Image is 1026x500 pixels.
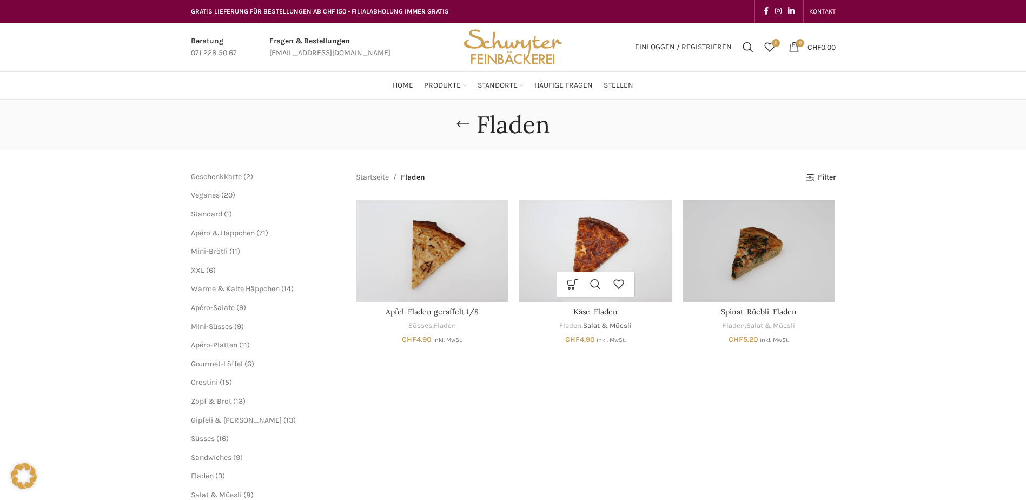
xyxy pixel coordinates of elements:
span: Fladen [401,172,425,183]
span: 3 [218,471,222,481]
a: Mini-Brötli [191,247,228,256]
a: Spinat-Rüebli-Fladen [721,307,797,317]
span: 0 [796,39,804,47]
span: CHF [729,335,743,344]
span: Geschenkkarte [191,172,242,181]
a: Warme & Kalte Häppchen [191,284,280,293]
span: CHF [402,335,416,344]
a: KONTAKT [809,1,836,22]
a: Süsses [191,434,215,443]
a: Fladen [191,471,214,481]
a: Home [393,75,413,96]
a: Einloggen / Registrieren [630,36,737,58]
div: Main navigation [186,75,841,96]
a: Häufige Fragen [534,75,593,96]
a: Apéro & Häppchen [191,228,255,238]
span: Stellen [604,81,633,91]
span: 9 [239,303,243,312]
nav: Breadcrumb [356,172,425,183]
a: Suchen [737,36,759,58]
a: Käse-Fladen [519,200,672,301]
span: Produkte [424,81,461,91]
span: Zopf & Brot [191,397,231,406]
a: Startseite [356,172,389,183]
a: Go back [449,114,476,135]
div: , [683,321,835,331]
span: 8 [246,490,251,499]
a: Veganes [191,190,220,200]
a: Salat & Müesli [583,321,632,331]
span: KONTAKT [809,8,836,15]
a: Stellen [604,75,633,96]
a: 0 [759,36,780,58]
span: Home [393,81,413,91]
h1: Fladen [476,110,550,139]
div: , [356,321,508,331]
a: Linkedin social link [785,4,798,19]
span: Apéro-Salate [191,303,235,312]
span: Einloggen / Registrieren [635,43,732,51]
span: 0 [772,39,780,47]
a: Apéro-Platten [191,340,237,350]
a: Salat & Müesli [746,321,795,331]
a: Produkte [424,75,467,96]
small: inkl. MwSt. [433,337,462,344]
a: Mini-Süsses [191,322,233,331]
a: Gourmet-Löffel [191,359,243,369]
img: Bäckerei Schwyter [460,23,566,71]
bdi: 0.00 [807,42,836,51]
a: Site logo [460,42,566,51]
a: Sandwiches [191,453,231,462]
span: 13 [286,416,293,425]
a: Fladen [434,321,456,331]
a: Spinat-Rüebli-Fladen [683,200,835,301]
span: 9 [236,453,240,462]
a: Fladen [723,321,745,331]
span: GRATIS LIEFERUNG FÜR BESTELLUNGEN AB CHF 150 - FILIALABHOLUNG IMMER GRATIS [191,8,449,15]
span: 11 [232,247,237,256]
span: Standorte [478,81,518,91]
a: Apfel-Fladen geraffelt 1/8 [386,307,479,317]
span: 16 [219,434,226,443]
small: inkl. MwSt. [760,337,789,344]
span: 2 [246,172,250,181]
bdi: 4.90 [565,335,595,344]
span: 15 [222,378,229,387]
a: Infobox link [191,35,237,60]
a: Standard [191,209,222,219]
a: Facebook social link [760,4,772,19]
a: In den Warenkorb legen: „Käse-Fladen“ [561,272,584,297]
a: Filter [805,173,835,182]
span: Crostini [191,378,218,387]
a: Käse-Fladen [573,307,618,317]
div: , [519,321,672,331]
a: Süsses [408,321,432,331]
a: Standorte [478,75,524,96]
a: XXL [191,266,204,275]
span: 71 [259,228,266,238]
a: Salat & Müesli [191,490,242,499]
a: Instagram social link [772,4,785,19]
span: 14 [284,284,291,293]
span: 11 [242,340,247,350]
span: 13 [236,397,243,406]
a: 0 CHF0.00 [783,36,841,58]
span: 6 [209,266,213,275]
a: Gipfeli & [PERSON_NAME] [191,416,282,425]
small: inkl. MwSt. [597,337,626,344]
span: 1 [227,209,229,219]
